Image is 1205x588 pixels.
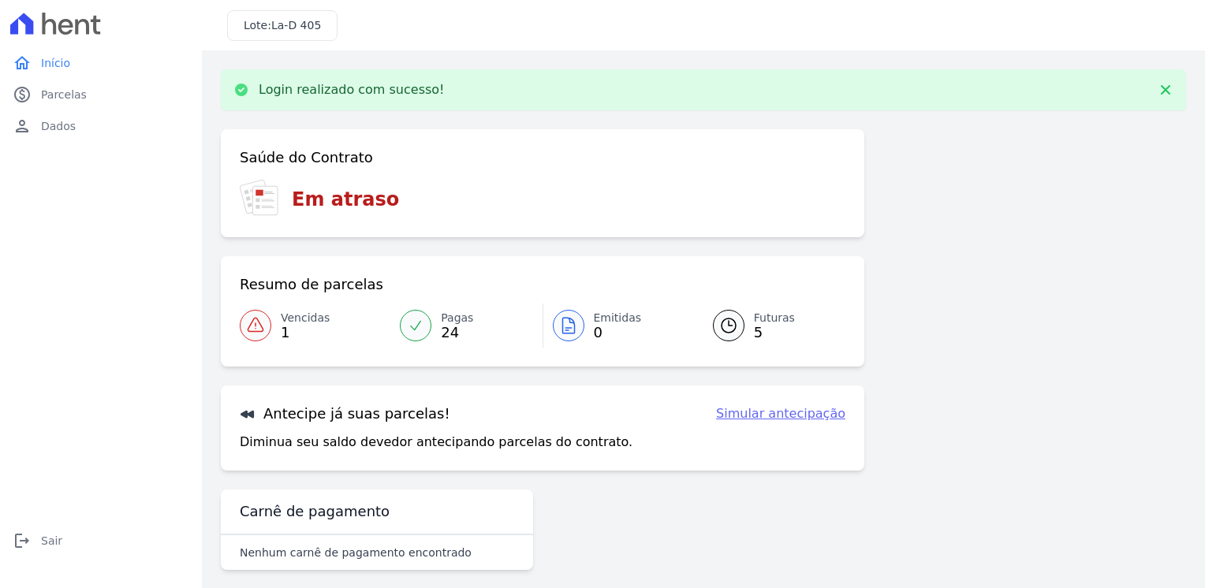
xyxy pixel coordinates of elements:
p: Nenhum carnê de pagamento encontrado [240,545,472,560]
span: 5 [754,326,795,339]
span: La-D 405 [271,19,321,32]
span: Futuras [754,310,795,326]
h3: Antecipe já suas parcelas! [240,404,450,423]
i: logout [13,531,32,550]
i: person [13,117,32,136]
span: Dados [41,118,76,134]
h3: Resumo de parcelas [240,275,383,294]
a: Futuras 5 [694,303,845,348]
span: Parcelas [41,87,87,102]
a: Emitidas 0 [543,303,694,348]
span: Emitidas [594,310,642,326]
a: paidParcelas [6,79,196,110]
h3: Saúde do Contrato [240,148,373,167]
span: Sair [41,533,62,549]
a: Pagas 24 [390,303,542,348]
p: Diminua seu saldo devedor antecipando parcelas do contrato. [240,433,632,452]
span: Pagas [441,310,473,326]
h3: Carnê de pagamento [240,502,390,521]
span: 24 [441,326,473,339]
a: Vencidas 1 [240,303,390,348]
span: Início [41,55,70,71]
h3: Em atraso [292,185,399,214]
a: logoutSair [6,525,196,556]
i: paid [13,85,32,104]
p: Login realizado com sucesso! [259,82,445,98]
h3: Lote: [244,17,321,34]
span: 0 [594,326,642,339]
a: Simular antecipação [716,404,845,423]
span: Vencidas [281,310,330,326]
span: 1 [281,326,330,339]
a: homeInício [6,47,196,79]
i: home [13,54,32,73]
a: personDados [6,110,196,142]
